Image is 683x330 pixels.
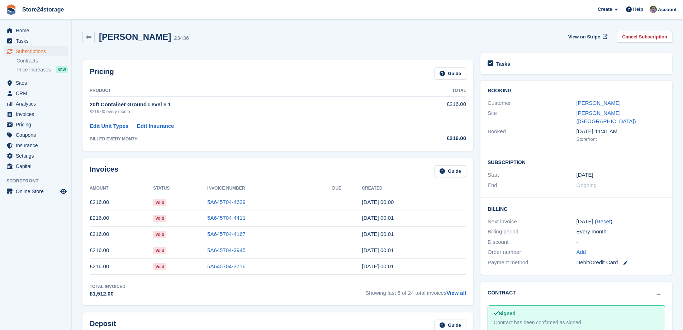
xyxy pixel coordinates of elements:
time: 2025-04-30 23:01:18 UTC [362,247,394,253]
a: menu [4,46,68,56]
span: Tasks [16,36,59,46]
th: Total [395,85,466,97]
div: NEW [56,66,68,73]
div: Every month [577,228,665,236]
a: [PERSON_NAME] [577,100,621,106]
span: Ongoing [577,182,597,188]
td: £216.00 [395,96,466,119]
time: 2025-03-31 23:01:14 UTC [362,263,394,269]
div: Storefront [577,136,665,143]
h2: Booking [488,88,665,94]
td: £216.00 [90,194,153,210]
a: menu [4,25,68,36]
div: Total Invoiced [90,283,125,290]
span: Help [633,6,643,13]
h2: Tasks [496,61,510,67]
span: Analytics [16,99,59,109]
div: Site [488,109,576,125]
span: Insurance [16,140,59,150]
h2: Contract [488,289,516,297]
a: Preview store [59,187,68,196]
a: View all [446,290,466,296]
div: BILLED EVERY MONTH [90,136,395,142]
h2: [PERSON_NAME] [99,32,171,42]
div: Billing period [488,228,576,236]
div: Signed [494,310,659,317]
th: Product [90,85,395,97]
a: [PERSON_NAME] ([GEOGRAPHIC_DATA]) [577,110,636,124]
div: Discount [488,238,576,246]
a: menu [4,120,68,130]
a: menu [4,36,68,46]
a: Add [577,248,586,256]
a: menu [4,130,68,140]
div: £1,512.00 [90,290,125,298]
th: Amount [90,183,153,194]
div: £216.00 [395,134,466,143]
span: Sites [16,78,59,88]
span: CRM [16,88,59,98]
a: menu [4,88,68,98]
th: Due [332,183,362,194]
a: 5A645704-4411 [207,215,246,221]
a: Edit Insurance [137,122,174,130]
span: Void [153,263,166,270]
div: [DATE] 11:41 AM [577,127,665,136]
img: stora-icon-8386f47178a22dfd0bd8f6a31ec36ba5ce8667c1dd55bd0f319d3a0aa187defe.svg [6,4,16,15]
span: View on Stripe [568,33,600,41]
span: Price increases [16,66,51,73]
td: £216.00 [90,242,153,259]
h2: Billing [488,205,665,212]
div: - [577,238,665,246]
a: Price increases NEW [16,66,68,74]
h2: Pricing [90,68,114,79]
div: Order number [488,248,576,256]
td: £216.00 [90,210,153,226]
span: Settings [16,151,59,161]
span: Online Store [16,186,59,196]
span: Storefront [6,177,71,185]
a: Guide [435,68,466,79]
div: Contract has been confirmed as signed. [494,319,659,326]
th: Invoice Number [207,183,332,194]
th: Status [153,183,207,194]
div: Next invoice [488,218,576,226]
time: 2025-06-30 23:01:08 UTC [362,215,394,221]
a: Store24storage [19,4,67,15]
div: Debit/Credit Card [577,259,665,267]
a: 5A645704-3945 [207,247,246,253]
h2: Invoices [90,165,118,177]
a: menu [4,161,68,171]
a: 5A645704-3716 [207,263,246,269]
img: Jane Welch [650,6,657,13]
span: Create [598,6,612,13]
a: menu [4,140,68,150]
span: Account [658,6,677,13]
span: Home [16,25,59,36]
span: Void [153,247,166,254]
time: 2025-07-31 23:00:52 UTC [362,199,394,205]
span: Coupons [16,130,59,140]
a: 5A645704-4167 [207,231,246,237]
div: £216.00 every month [90,108,395,115]
span: Showing last 5 of 24 total invoices [365,283,466,298]
span: Invoices [16,109,59,119]
span: Void [153,215,166,222]
td: £216.00 [90,226,153,242]
div: 20ft Container Ground Level × 1 [90,101,395,109]
a: menu [4,99,68,109]
div: Booked [488,127,576,143]
time: 2025-05-31 23:01:06 UTC [362,231,394,237]
span: Pricing [16,120,59,130]
a: menu [4,186,68,196]
a: Contracts [16,57,68,64]
a: View on Stripe [565,31,609,43]
time: 2023-08-31 23:00:00 UTC [577,171,593,179]
a: 5A645704-4639 [207,199,246,205]
a: Reset [597,218,611,224]
span: Subscriptions [16,46,59,56]
a: Cancel Subscription [617,31,672,43]
span: Capital [16,161,59,171]
a: Edit Unit Types [90,122,128,130]
td: £216.00 [90,259,153,275]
